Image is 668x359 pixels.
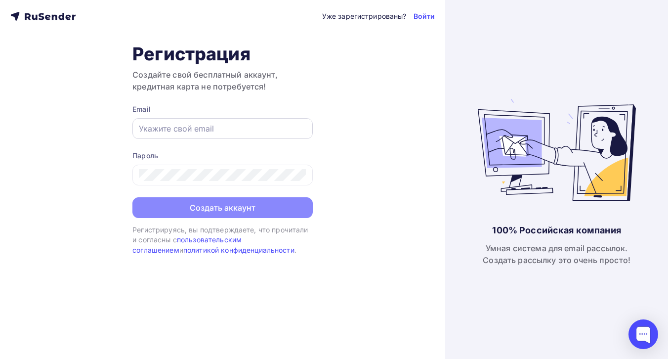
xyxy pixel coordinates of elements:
a: пользовательским соглашением [132,235,242,254]
a: Войти [414,11,435,21]
input: Укажите свой email [139,123,306,135]
div: Пароль [132,151,313,161]
div: Уже зарегистрированы? [322,11,407,21]
div: Email [132,104,313,114]
a: политикой конфиденциальности [183,246,294,254]
h3: Создайте свой бесплатный аккаунт, кредитная карта не потребуется! [132,69,313,92]
button: Создать аккаунт [132,197,313,218]
div: Регистрируясь, вы подтверждаете, что прочитали и согласны с и . [132,225,313,255]
div: Умная система для email рассылок. Создать рассылку это очень просто! [483,242,630,266]
div: 100% Российская компания [492,224,621,236]
h1: Регистрация [132,43,313,65]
